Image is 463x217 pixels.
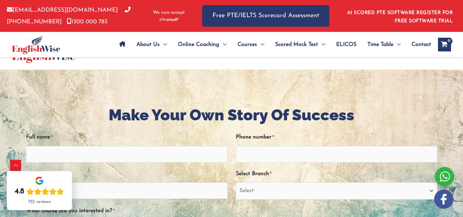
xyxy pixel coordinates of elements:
aside: Header Widget 1 [343,5,456,27]
span: ELICOS [336,33,356,57]
a: Contact [406,33,431,57]
span: Menu Toggle [257,33,264,57]
a: 1300 000 783 [67,19,108,25]
span: Time Table [367,33,393,57]
span: Courses [237,33,257,57]
a: Scored Mock TestMenu Toggle [270,33,331,57]
a: Online CoachingMenu Toggle [172,33,232,57]
span: We now accept [153,9,185,16]
span: Online Coaching [178,33,219,57]
span: About Us [136,33,160,57]
h1: Make Your Own Story Of Success [26,104,437,126]
img: white-facebook.png [434,190,453,209]
a: About UsMenu Toggle [131,33,172,57]
span: Menu Toggle [393,33,401,57]
label: What course are you interested in? [26,205,114,217]
a: CoursesMenu Toggle [232,33,270,57]
span: Menu Toggle [318,33,325,57]
span: Menu Toggle [219,33,227,57]
span: Menu Toggle [160,33,167,57]
a: View Shopping Cart, empty [438,38,451,51]
label: Select Branch [236,168,271,180]
a: AI SCORED PTE SOFTWARE REGISTER FOR FREE SOFTWARE TRIAL [347,10,453,24]
a: ELICOS [331,33,362,57]
a: [PHONE_NUMBER] [7,7,131,24]
div: Rating: 4.8 out of 5 [15,187,64,196]
div: 723 reviews [28,199,51,205]
a: Time TableMenu Toggle [362,33,406,57]
span: Scored Mock Test [275,33,318,57]
label: Phone number [236,132,274,143]
img: Afterpay-Logo [159,18,178,22]
nav: Site Navigation: Main Menu [114,33,431,57]
span: Contact [412,33,431,57]
label: Full name [26,132,52,143]
a: [EMAIL_ADDRESS][DOMAIN_NAME] [7,7,118,13]
a: Free PTE/IELTS Scorecard Assessment [202,5,329,27]
img: cropped-ew-logo [12,35,60,54]
div: 4.8 [15,187,24,196]
label: Email [26,168,42,180]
